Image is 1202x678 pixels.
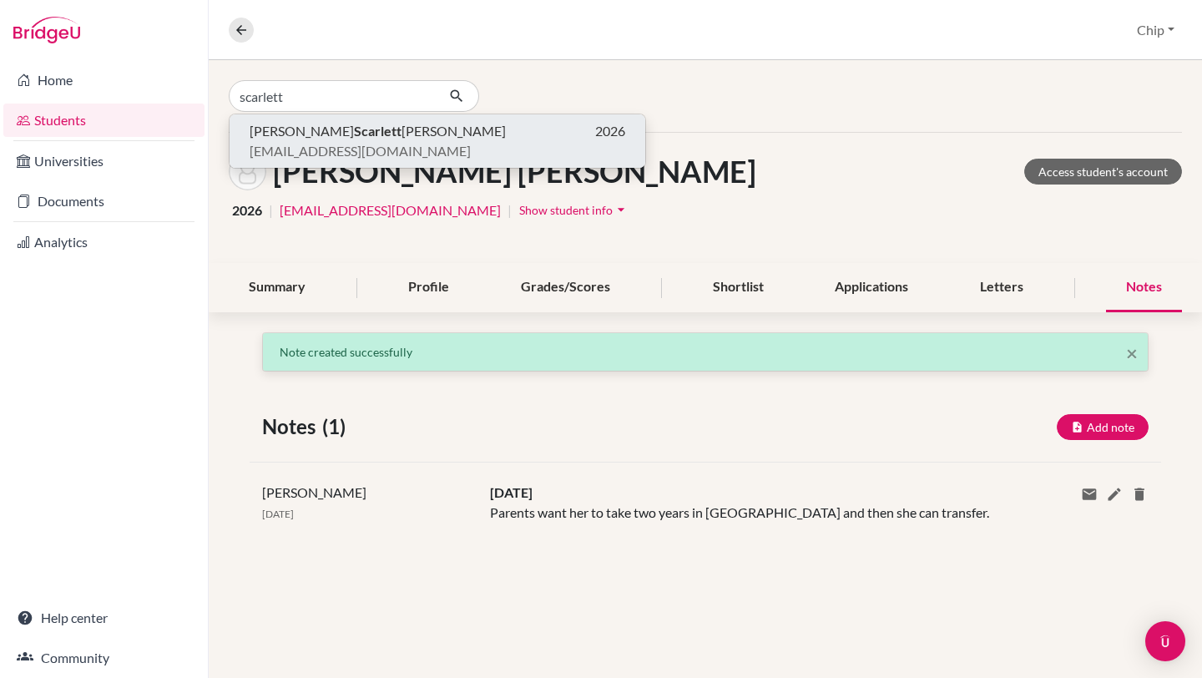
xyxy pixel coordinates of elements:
span: 2026 [595,121,625,141]
span: Notes [262,412,322,442]
a: Help center [3,601,205,635]
span: [PERSON_NAME] [PERSON_NAME] [250,121,506,141]
span: [PERSON_NAME] [262,484,366,500]
a: Universities [3,144,205,178]
div: Open Intercom Messenger [1145,621,1185,661]
span: [EMAIL_ADDRESS][DOMAIN_NAME] [250,141,471,161]
span: [DATE] [262,508,294,520]
button: [PERSON_NAME]Scarlett[PERSON_NAME]2026[EMAIL_ADDRESS][DOMAIN_NAME] [230,114,645,168]
div: Notes [1106,263,1182,312]
div: Parents want her to take two years in [GEOGRAPHIC_DATA] and then she can transfer. [477,483,1009,523]
h1: [PERSON_NAME] [PERSON_NAME] [273,154,756,190]
img: Bridge-U [13,17,80,43]
i: arrow_drop_down [613,201,629,218]
a: [EMAIL_ADDRESS][DOMAIN_NAME] [280,200,501,220]
span: × [1126,341,1138,365]
div: Applications [815,263,928,312]
span: | [269,200,273,220]
button: Show student infoarrow_drop_down [518,197,630,223]
button: Close [1126,343,1138,363]
button: Chip [1129,14,1182,46]
a: Documents [3,185,205,218]
img: Hnin Yati Miley Linn's avatar [229,153,266,190]
div: Grades/Scores [501,263,630,312]
div: Profile [388,263,469,312]
a: Access student's account [1024,159,1182,185]
div: Shortlist [693,263,784,312]
b: Scarlett [354,123,402,139]
a: Analytics [3,225,205,259]
a: Students [3,104,205,137]
button: Add note [1057,414,1149,440]
span: 2026 [232,200,262,220]
span: [DATE] [490,484,533,500]
span: Show student info [519,203,613,217]
span: | [508,200,512,220]
div: Summary [229,263,326,312]
input: Find student by name... [229,80,436,112]
a: Community [3,641,205,675]
a: Home [3,63,205,97]
div: Letters [960,263,1043,312]
span: (1) [322,412,352,442]
p: Note created successfully [280,343,1131,361]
